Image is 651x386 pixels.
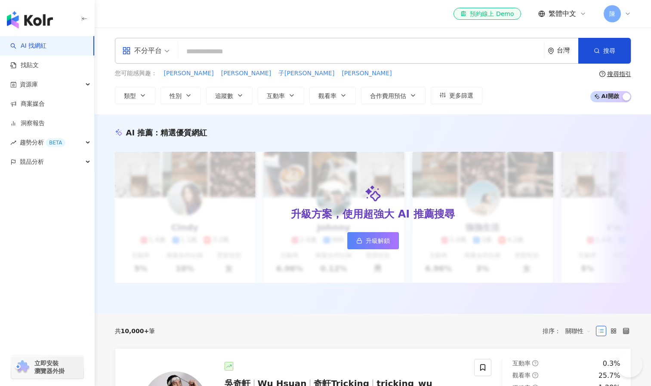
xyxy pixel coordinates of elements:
span: 繁體中文 [549,9,576,18]
a: 商案媒合 [10,100,45,108]
span: 關聯性 [565,324,591,338]
button: [PERSON_NAME] [341,69,392,78]
button: 子[PERSON_NAME] [278,69,335,78]
div: 升級方案，使用超強大 AI 推薦搜尋 [291,207,454,222]
a: 找貼文 [10,61,39,70]
span: [PERSON_NAME] [164,69,214,78]
button: 互動率 [258,87,304,104]
span: question-circle [532,360,538,366]
div: 不分平台 [122,44,162,58]
img: logo [7,11,53,28]
span: question-circle [599,71,605,77]
span: environment [548,48,554,54]
button: 性別 [160,87,201,104]
span: 您可能感興趣： [115,69,157,78]
span: 陳 [609,9,615,18]
button: 追蹤數 [206,87,253,104]
button: 更多篩選 [431,87,482,104]
div: BETA [46,138,65,147]
span: 類型 [124,92,136,99]
span: 10,000+ [121,328,149,334]
span: 競品分析 [20,152,44,172]
span: 觀看率 [512,372,531,379]
span: question-circle [532,372,538,378]
iframe: Help Scout Beacon - Open [617,352,642,377]
span: 追蹤數 [215,92,233,99]
div: AI 推薦 ： [126,127,207,138]
a: 預約線上 Demo [454,8,521,20]
span: 合作費用預估 [370,92,406,99]
span: 精選優質網紅 [160,128,207,137]
span: 子[PERSON_NAME] [278,69,334,78]
span: rise [10,140,16,146]
span: 性別 [170,92,182,99]
button: 合作費用預估 [361,87,426,104]
button: [PERSON_NAME] [164,69,214,78]
div: 搜尋指引 [607,70,631,77]
div: 0.3% [603,359,620,368]
span: 資源庫 [20,75,38,94]
span: 立即安裝 瀏覽器外掛 [34,359,65,375]
img: chrome extension [14,360,31,374]
div: 25.7% [599,371,620,380]
div: 預約線上 Demo [460,9,514,18]
span: 趨勢分析 [20,133,65,152]
div: 共 筆 [115,328,155,334]
button: 類型 [115,87,155,104]
span: appstore [122,46,131,55]
span: 互動率 [267,92,285,99]
a: searchAI 找網紅 [10,42,46,50]
a: chrome extension立即安裝 瀏覽器外掛 [11,355,83,379]
span: 更多篩選 [449,92,473,99]
div: 台灣 [557,47,578,54]
span: 互動率 [512,360,531,367]
button: 觀看率 [309,87,356,104]
span: 觀看率 [318,92,336,99]
span: [PERSON_NAME] [342,69,392,78]
span: 升級解鎖 [366,237,390,244]
button: 搜尋 [578,38,631,64]
div: 排序： [543,324,596,338]
a: 洞察報告 [10,119,45,128]
a: 升級解鎖 [347,232,399,249]
button: [PERSON_NAME] [221,69,272,78]
span: 搜尋 [603,47,615,54]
